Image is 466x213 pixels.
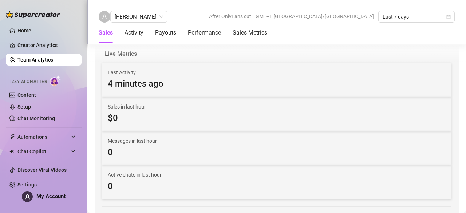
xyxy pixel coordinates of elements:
[17,57,53,63] a: Team Analytics
[6,11,60,18] img: logo-BBDzfeDw.svg
[108,103,446,111] span: Sales in last hour
[102,14,107,19] span: user
[256,11,374,22] span: GMT+1 [GEOGRAPHIC_DATA]/[GEOGRAPHIC_DATA]
[115,11,163,22] span: Matthew
[108,180,446,193] span: 0
[9,134,15,140] span: thunderbolt
[17,131,69,143] span: Automations
[25,194,30,200] span: user
[9,149,14,154] img: Chat Copilot
[108,77,446,91] span: 4 minutes ago
[17,182,37,188] a: Settings
[17,115,55,121] a: Chat Monitoring
[17,146,69,157] span: Chat Copilot
[108,146,446,159] span: 0
[446,15,451,19] span: calendar
[36,193,66,200] span: My Account
[17,92,36,98] a: Content
[188,28,221,37] div: Performance
[108,137,446,145] span: Messages in last hour
[17,104,31,110] a: Setup
[50,75,61,86] img: AI Chatter
[105,50,137,58] span: Live Metrics
[17,28,31,33] a: Home
[108,171,446,179] span: Active chats in last hour
[17,39,76,51] a: Creator Analytics
[155,28,176,37] div: Payouts
[108,111,446,125] span: $0
[383,11,450,22] span: Last 7 days
[99,28,113,37] div: Sales
[233,28,267,37] div: Sales Metrics
[17,167,67,173] a: Discover Viral Videos
[125,28,143,37] div: Activity
[108,68,446,76] span: Last Activity
[10,78,47,85] span: Izzy AI Chatter
[209,11,251,22] span: After OnlyFans cut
